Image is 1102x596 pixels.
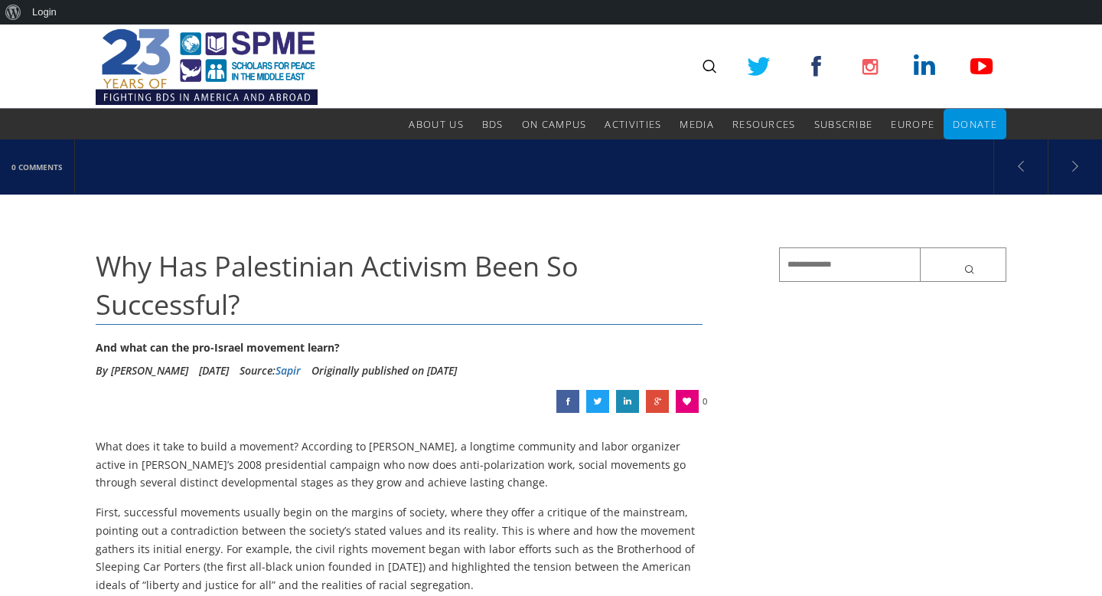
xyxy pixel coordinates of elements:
a: About Us [409,109,463,139]
li: By [PERSON_NAME] [96,359,188,382]
span: Donate [953,117,997,131]
a: Why Has Palestinian Activism Been So Successful? [646,390,669,413]
a: BDS [482,109,504,139]
span: Media [680,117,714,131]
a: Donate [953,109,997,139]
span: 0 [703,390,707,413]
a: On Campus [522,109,587,139]
li: [DATE] [199,359,229,382]
div: Source: [240,359,301,382]
span: Subscribe [814,117,873,131]
a: Subscribe [814,109,873,139]
span: Activities [605,117,661,131]
a: Why Has Palestinian Activism Been So Successful? [616,390,639,413]
span: Europe [891,117,934,131]
a: Why Has Palestinian Activism Been So Successful? [556,390,579,413]
a: Resources [732,109,796,139]
span: On Campus [522,117,587,131]
a: Europe [891,109,934,139]
a: Sapir [275,363,301,378]
p: First, successful movements usually begin on the margins of society, where they offer a critique ... [96,503,703,594]
li: Originally published on [DATE] [311,359,457,382]
a: Activities [605,109,661,139]
span: About Us [409,117,463,131]
span: Resources [732,117,796,131]
p: What does it take to build a movement? According to [PERSON_NAME], a longtime community and labor... [96,437,703,492]
span: Why Has Palestinian Activism Been So Successful? [96,247,579,323]
a: Media [680,109,714,139]
img: SPME [96,25,318,109]
div: And what can the pro-Israel movement learn? [96,336,703,359]
a: Why Has Palestinian Activism Been So Successful? [586,390,609,413]
span: BDS [482,117,504,131]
